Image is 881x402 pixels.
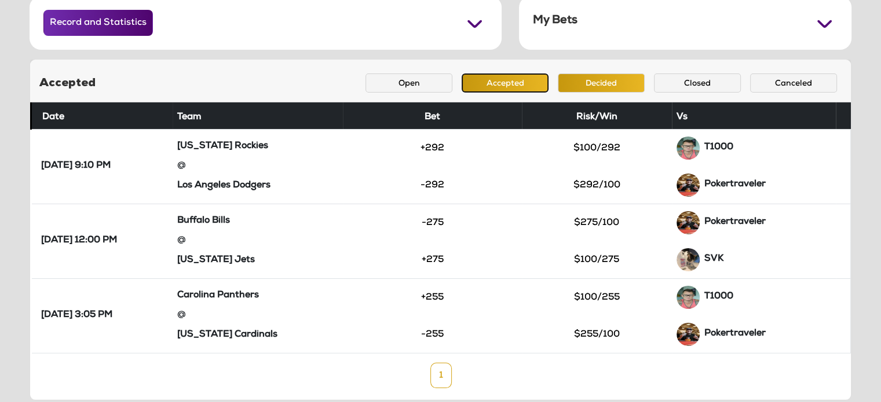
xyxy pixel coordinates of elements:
h5: Accepted [39,76,96,90]
strong: Los Angeles Dodgers [177,181,270,190]
strong: T1000 [704,143,733,152]
strong: Pokertraveler [704,217,766,227]
th: Risk/Win [522,102,672,129]
strong: T1000 [704,292,733,301]
img: 9k= [677,323,700,346]
div: @ [177,230,339,252]
strong: SVK [704,255,723,264]
strong: [DATE] 12:00 PM [41,235,117,248]
strong: [DATE] 9:10 PM [41,160,111,173]
button: +292 [389,138,476,158]
button: $255/100 [553,324,640,344]
strong: Pokertraveler [704,329,766,338]
img: 9k= [677,174,700,197]
div: @ [177,305,339,327]
div: @ [177,156,339,178]
strong: Buffalo Bills [177,216,230,226]
button: Canceled [750,73,837,93]
img: 9k= [677,137,700,160]
button: +255 [389,287,476,307]
strong: Pokertraveler [704,180,766,189]
button: -292 [389,175,476,195]
th: Bet [343,102,522,129]
button: -255 [389,324,476,344]
button: +275 [389,250,476,270]
button: Decided [558,73,645,93]
strong: [US_STATE] Jets [177,256,255,265]
img: 9k= [677,286,700,309]
button: $275/100 [553,213,640,233]
img: 9k= [677,211,700,234]
a: 1 [430,363,452,388]
button: -275 [389,213,476,233]
button: Open [365,73,452,93]
strong: [DATE] 3:05 PM [41,309,112,322]
strong: [US_STATE] Rockies [177,142,268,151]
strong: [US_STATE] Cardinals [177,330,277,340]
button: Closed [654,73,741,93]
button: Accepted [462,73,549,93]
th: Date [31,102,173,129]
strong: Carolina Panthers [177,291,259,300]
th: Team [173,102,343,129]
img: GGTJwxpDP8f4YzxztqnhC4AAAAASUVORK5CYII= [677,248,700,271]
button: $100/275 [553,250,640,270]
button: $100/292 [553,138,640,158]
button: $100/255 [553,287,640,307]
button: $292/100 [553,175,640,195]
th: Vs [672,102,836,129]
button: Record and Statistics [43,10,153,36]
h5: My Bets [533,14,577,28]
